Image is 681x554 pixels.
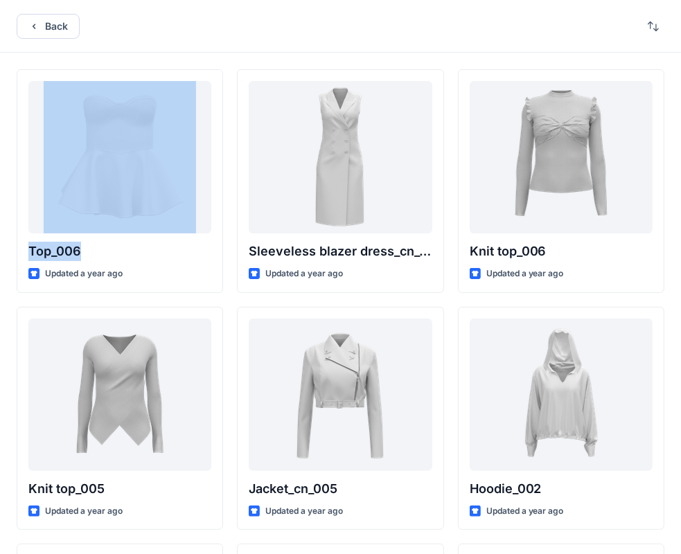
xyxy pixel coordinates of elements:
p: Updated a year ago [486,504,564,519]
p: Updated a year ago [265,267,343,281]
p: Top_006 [28,242,211,261]
p: Knit top_006 [470,242,653,261]
a: Hoodie_002 [470,319,653,471]
p: Updated a year ago [265,504,343,519]
p: Hoodie_002 [470,479,653,499]
p: Sleeveless blazer dress_cn_001 [249,242,432,261]
a: Jacket_cn_005 [249,319,432,471]
p: Updated a year ago [486,267,564,281]
a: Knit top_005 [28,319,211,471]
a: Sleeveless blazer dress_cn_001 [249,81,432,233]
p: Knit top_005 [28,479,211,499]
p: Updated a year ago [45,267,123,281]
button: Back [17,14,80,39]
p: Updated a year ago [45,504,123,519]
p: Jacket_cn_005 [249,479,432,499]
a: Knit top_006 [470,81,653,233]
a: Top_006 [28,81,211,233]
